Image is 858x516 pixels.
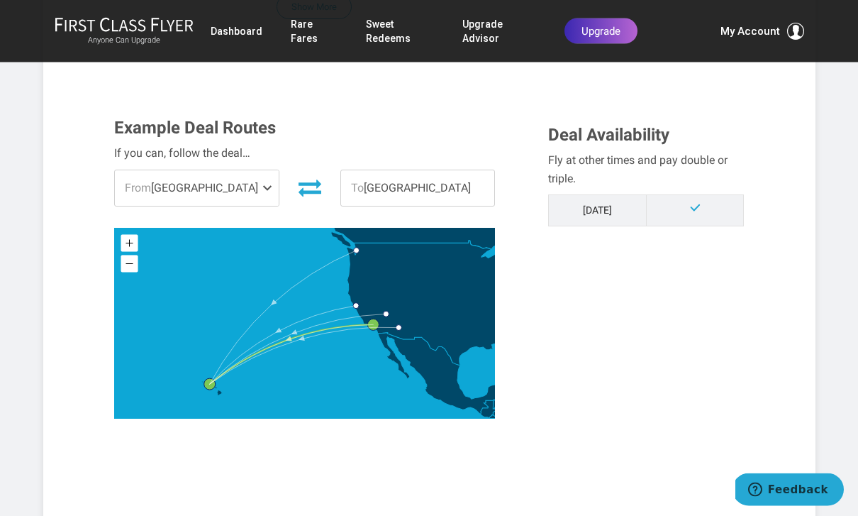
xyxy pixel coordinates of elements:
[489,416,499,422] path: El Salvador
[114,145,496,163] div: If you can, follow the deal…
[55,35,194,45] small: Anyone Can Upgrade
[367,320,388,331] g: Los Angeles
[366,11,435,51] a: Sweet Redeems
[291,11,338,51] a: Rare Fares
[378,334,503,416] path: Mexico
[341,171,494,207] span: [GEOGRAPHIC_DATA]
[549,196,647,226] td: [DATE]
[383,312,395,318] g: Las Vegas
[115,171,279,207] span: [GEOGRAPHIC_DATA]
[211,18,262,44] a: Dashboard
[481,402,497,419] path: Guatemala
[55,17,194,32] img: First Class Flyer
[290,172,330,204] button: Invert Route Direction
[353,304,365,309] g: San Francisco
[548,152,744,188] div: Fly at other times and pay double or triple.
[720,23,804,40] button: My Account
[204,380,225,391] g: Honolulu
[55,17,194,45] a: First Class FlyerAnyone Can Upgrade
[720,23,780,40] span: My Account
[462,11,535,51] a: Upgrade Advisor
[351,182,364,195] span: To
[114,119,276,138] span: Example Deal Routes
[735,473,844,509] iframe: Opens a widget where you can find more information
[564,18,637,44] a: Upgrade
[548,126,669,146] span: Deal Availability
[125,182,151,195] span: From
